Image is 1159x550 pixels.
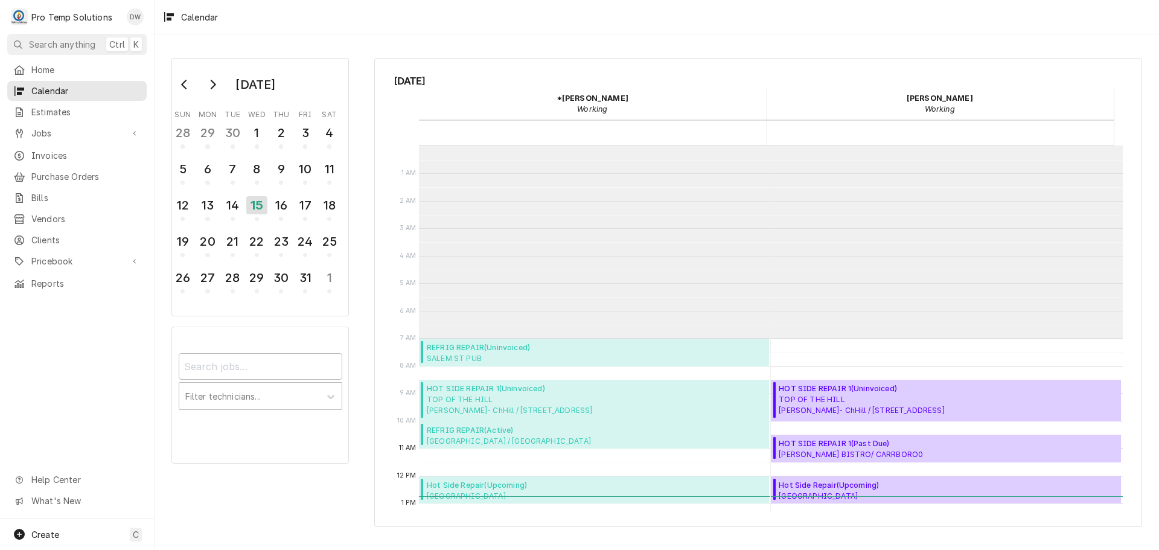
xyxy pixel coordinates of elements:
[198,232,217,251] div: 20
[557,94,628,103] strong: *[PERSON_NAME]
[320,269,339,287] div: 1
[397,223,420,233] span: 3 AM
[247,269,266,287] div: 29
[779,491,1021,500] span: [GEOGRAPHIC_DATA] [GEOGRAPHIC_DATA] / [GEOGRAPHIC_DATA] / [STREET_ADDRESS]
[223,124,242,142] div: 30
[419,380,769,421] div: HOT SIDE REPAIR 1(Uninvoiced)TOP OF THE HILL[PERSON_NAME]- ChHill / [STREET_ADDRESS]
[31,11,112,24] div: Pro Temp Solutions
[133,38,139,51] span: K
[247,124,266,142] div: 1
[427,394,592,416] span: TOP OF THE HILL [PERSON_NAME]- ChHill / [STREET_ADDRESS]
[31,85,141,97] span: Calendar
[198,196,217,214] div: 13
[173,75,197,94] button: Go to previous month
[198,124,217,142] div: 29
[31,473,139,486] span: Help Center
[779,383,944,394] span: HOT SIDE REPAIR 1 ( Uninvoiced )
[31,149,141,162] span: Invoices
[779,438,923,449] span: HOT SIDE REPAIR 1 ( Past Due )
[31,170,141,183] span: Purchase Orders
[771,435,1122,462] div: HOT SIDE REPAIR 1(Past Due)[PERSON_NAME] BISTRO/ CARRBORO0Pizza Factory / [STREET_ADDRESS]
[419,421,769,449] div: [Service] REFRIG REPAIR COLONIAL INN / HILLSBORO COLONIAL INN / HILLSBORO / 153 W King St, Hillsb...
[7,34,147,55] button: Search anythingCtrlK
[394,416,420,426] span: 10 AM
[31,277,141,290] span: Reports
[419,421,769,449] div: REFRIG REPAIR(Active)[GEOGRAPHIC_DATA] / [GEOGRAPHIC_DATA][GEOGRAPHIC_DATA] / [GEOGRAPHIC_DATA] /...
[419,89,767,119] div: *Kevin Williams - Working
[7,273,147,293] a: Reports
[293,106,318,120] th: Friday
[296,196,314,214] div: 17
[31,529,59,540] span: Create
[247,232,266,251] div: 22
[198,269,217,287] div: 27
[31,494,139,507] span: What's New
[31,255,123,267] span: Pricebook
[127,8,144,25] div: Dana Williams's Avatar
[427,480,669,491] span: Hot Side Repair ( Upcoming )
[29,38,95,51] span: Search anything
[427,342,566,353] span: REFRIG REPAIR ( Uninvoiced )
[419,339,769,366] div: [Service] REFRIG REPAIR SALEM ST PUB SALEM ST /APEX / 113 N Salem St, Apex, NC 27502 ID: 101525-0...
[771,476,1122,504] div: Hot Side Repair(Upcoming)[GEOGRAPHIC_DATA][GEOGRAPHIC_DATA] / [GEOGRAPHIC_DATA] / [STREET_ADDRESS]
[31,234,141,246] span: Clients
[7,167,147,187] a: Purchase Orders
[427,383,592,394] span: HOT SIDE REPAIR 1 ( Uninvoiced )
[771,380,1122,421] div: [Service] HOT SIDE REPAIR 1 TOP OF THE HILL TOTH- ChHill / 100 E Franklin St, Chapel Hill, NC 275...
[320,232,339,251] div: 25
[771,435,1122,462] div: [Service] HOT SIDE REPAIR 1 VENABLE BISTRO/ CARRBORO0 Pizza Factory / 200 S Greensboro St, Carrbo...
[397,196,420,206] span: 2 AM
[171,58,349,316] div: Calendar Day Picker
[133,528,139,541] span: C
[11,8,28,25] div: Pro Temp Solutions's Avatar
[427,491,669,500] span: [GEOGRAPHIC_DATA] [GEOGRAPHIC_DATA] / [GEOGRAPHIC_DATA] / [STREET_ADDRESS]
[200,75,225,94] button: Go to next month
[195,106,220,120] th: Monday
[7,188,147,208] a: Bills
[419,476,769,504] div: [Service] Hot Side Repair CHAPEL HILL CC CHAPEL HILL CC / ChHILL / 103 Lancaster Dr, Chapel Hill,...
[272,196,290,214] div: 16
[173,124,192,142] div: 28
[374,58,1142,527] div: Calendar Calendar
[419,380,769,421] div: [Service] HOT SIDE REPAIR 1 TOP OF THE HILL TOTH- ChHill / 100 E Franklin St, Chapel Hill, NC 275...
[779,480,1021,491] span: Hot Side Repair ( Upcoming )
[173,196,192,214] div: 12
[173,160,192,178] div: 5
[179,353,342,380] input: Search jobs...
[397,361,420,371] span: 8 AM
[779,394,944,416] span: TOP OF THE HILL [PERSON_NAME]- ChHill / [STREET_ADDRESS]
[272,269,290,287] div: 30
[397,251,420,261] span: 4 AM
[220,106,244,120] th: Tuesday
[272,232,290,251] div: 23
[7,60,147,80] a: Home
[7,81,147,101] a: Calendar
[419,476,769,504] div: Hot Side Repair(Upcoming)[GEOGRAPHIC_DATA][GEOGRAPHIC_DATA] / [GEOGRAPHIC_DATA] / [STREET_ADDRESS]
[109,38,125,51] span: Ctrl
[296,124,314,142] div: 3
[173,269,192,287] div: 26
[31,127,123,139] span: Jobs
[419,339,769,366] div: REFRIG REPAIR(Uninvoiced)SALEM ST PUBSALEM ST /APEX / [STREET_ADDRESS]
[577,104,607,114] em: Working
[397,278,420,288] span: 5 AM
[320,196,339,214] div: 18
[223,269,242,287] div: 28
[269,106,293,120] th: Thursday
[7,251,147,271] a: Go to Pricebook
[394,73,1123,89] span: [DATE]
[397,388,420,398] span: 9 AM
[427,436,669,446] span: [GEOGRAPHIC_DATA] / [GEOGRAPHIC_DATA] [GEOGRAPHIC_DATA] / [GEOGRAPHIC_DATA] / [STREET_ADDRESS]
[11,8,28,25] div: P
[171,106,195,120] th: Sunday
[179,342,342,423] div: Calendar Filters
[296,232,314,251] div: 24
[272,124,290,142] div: 2
[394,471,420,481] span: 12 PM
[7,209,147,229] a: Vendors
[397,333,420,343] span: 7 AM
[320,160,339,178] div: 11
[173,232,192,251] div: 19
[7,102,147,122] a: Estimates
[223,196,242,214] div: 14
